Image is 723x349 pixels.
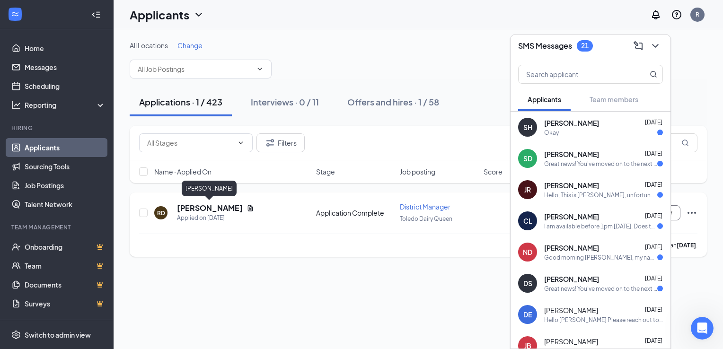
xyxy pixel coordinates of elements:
div: Offers and hires · 1 / 58 [347,96,439,108]
div: Interviews · 0 / 11 [251,96,319,108]
svg: Notifications [650,9,661,20]
svg: ComposeMessage [633,40,644,52]
a: Home [25,39,106,58]
div: Application Complete [316,208,394,218]
button: Filter Filters [256,133,305,152]
span: [PERSON_NAME] [544,337,598,346]
svg: Settings [11,330,21,340]
span: [PERSON_NAME] [544,274,599,284]
div: Reporting [25,100,106,110]
div: Team Management [11,223,104,231]
div: DS [523,279,532,288]
input: All Stages [147,138,233,148]
div: [PERSON_NAME] [182,181,237,196]
div: Good morning [PERSON_NAME], my name is [PERSON_NAME]. I applied for the crewmember position. I am... [544,253,657,262]
svg: Document [247,204,254,212]
div: JR [524,185,531,194]
a: OnboardingCrown [25,237,106,256]
a: Sourcing Tools [25,157,106,176]
span: [DATE] [645,275,662,282]
svg: Collapse [91,10,101,19]
div: I am available before 1pm [DATE]. Does that work? Otherwise I can do before 10am [DATE] or [DATE] [544,222,657,230]
span: Change [177,41,203,50]
span: [DATE] [645,119,662,126]
a: Messages [25,58,106,77]
span: [PERSON_NAME] [544,305,598,315]
div: SD [523,154,532,163]
span: [DATE] [645,244,662,251]
span: Score [484,167,503,176]
b: [DATE] [677,242,696,249]
svg: WorkstreamLogo [10,9,20,19]
div: SH [523,122,532,132]
span: Job posting [400,167,435,176]
div: CL [523,216,532,226]
div: R [696,10,699,18]
span: Applicants [528,95,561,104]
h3: SMS Messages [518,41,572,51]
span: [DATE] [645,181,662,188]
div: DE [523,310,532,319]
span: [DATE] [645,150,662,157]
button: ChevronDown [648,38,663,53]
svg: MagnifyingGlass [681,139,689,147]
iframe: Intercom live chat [691,317,714,340]
button: ComposeMessage [631,38,646,53]
a: Applicants [25,138,106,157]
span: Team members [590,95,638,104]
span: [DATE] [645,212,662,219]
svg: ChevronDown [237,139,245,147]
a: DocumentsCrown [25,275,106,294]
div: RD [157,209,165,217]
input: All Job Postings [138,64,252,74]
div: Hello, This is [PERSON_NAME], unfortunately I cannot make it to the interview, am I able to resch... [544,191,657,199]
svg: MagnifyingGlass [650,70,657,78]
div: Applications · 1 / 423 [139,96,222,108]
div: Hiring [11,124,104,132]
span: [PERSON_NAME] [544,212,599,221]
div: Hello [PERSON_NAME] Please reach out to [PERSON_NAME] [PHONE_NUMBER] With a TEXT message stating ... [544,316,663,324]
span: Name · Applied On [154,167,212,176]
h5: [PERSON_NAME] [177,203,243,213]
a: Talent Network [25,195,106,214]
span: Toledo Dairy Queen [400,215,452,222]
svg: Ellipses [686,207,697,218]
span: [PERSON_NAME] [544,181,599,190]
div: ND [523,247,532,257]
svg: ChevronDown [650,40,661,52]
span: All Locations [130,41,168,50]
div: Okay [544,129,559,137]
a: TeamCrown [25,256,106,275]
span: [PERSON_NAME] [544,118,599,128]
input: Search applicant [519,65,631,83]
svg: Analysis [11,100,21,110]
svg: ChevronDown [256,65,264,73]
a: SurveysCrown [25,294,106,313]
div: Applied on [DATE] [177,213,254,223]
span: [PERSON_NAME] [544,149,599,159]
div: Switch to admin view [25,330,91,340]
h1: Applicants [130,7,189,23]
div: Great news! You've moved on to the next stage of the application. We have a few additional questi... [544,285,657,293]
span: [PERSON_NAME] [544,243,599,253]
svg: Filter [265,137,276,148]
svg: QuestionInfo [671,9,682,20]
a: Scheduling [25,77,106,96]
span: Stage [316,167,335,176]
span: District Manager [400,202,450,211]
svg: ChevronDown [193,9,204,20]
div: 21 [581,42,589,50]
span: [DATE] [645,306,662,313]
span: [DATE] [645,337,662,344]
div: Great news! You've moved on to the next stage of the application. We have a few additional questi... [544,160,657,168]
a: Job Postings [25,176,106,195]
